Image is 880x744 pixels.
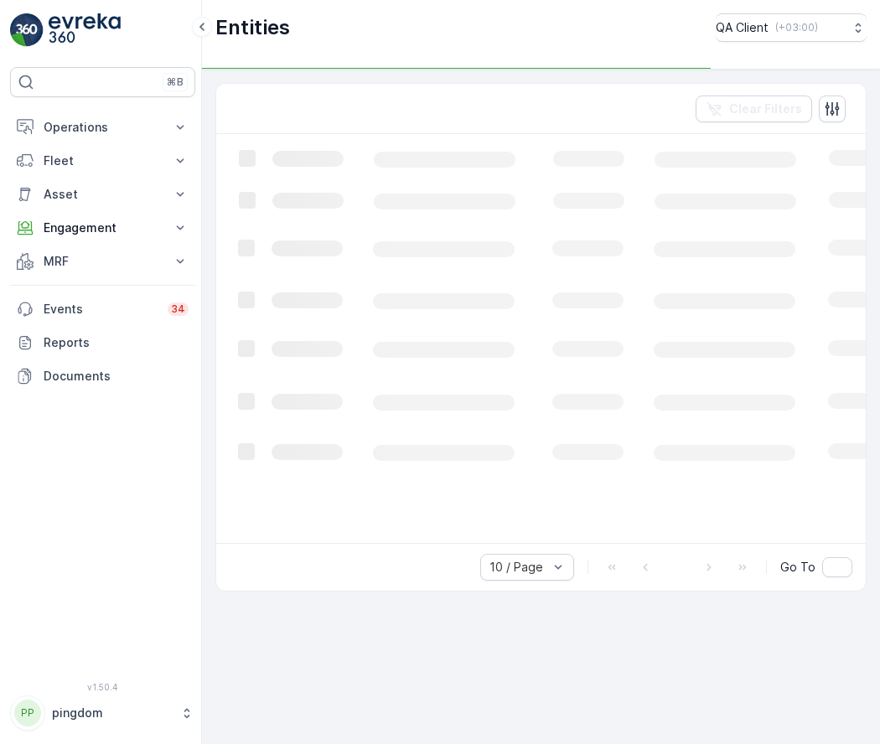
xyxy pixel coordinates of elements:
[729,101,802,117] p: Clear Filters
[44,220,162,236] p: Engagement
[696,96,812,122] button: Clear Filters
[171,302,185,316] p: 34
[44,368,189,385] p: Documents
[167,75,184,89] p: ⌘B
[44,253,162,270] p: MRF
[14,700,41,726] div: PP
[10,359,195,393] a: Documents
[10,695,195,731] button: PPpingdom
[716,13,867,42] button: QA Client(+03:00)
[49,13,121,47] img: logo_light-DOdMpM7g.png
[44,152,162,169] p: Fleet
[10,211,195,245] button: Engagement
[10,326,195,359] a: Reports
[10,144,195,178] button: Fleet
[10,13,44,47] img: logo
[780,559,815,576] span: Go To
[44,186,162,203] p: Asset
[775,21,818,34] p: ( +03:00 )
[10,178,195,211] button: Asset
[52,705,172,721] p: pingdom
[716,19,769,36] p: QA Client
[10,292,195,326] a: Events34
[215,14,290,41] p: Entities
[44,301,158,318] p: Events
[10,111,195,144] button: Operations
[44,334,189,351] p: Reports
[44,119,162,136] p: Operations
[10,682,195,692] span: v 1.50.4
[10,245,195,278] button: MRF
